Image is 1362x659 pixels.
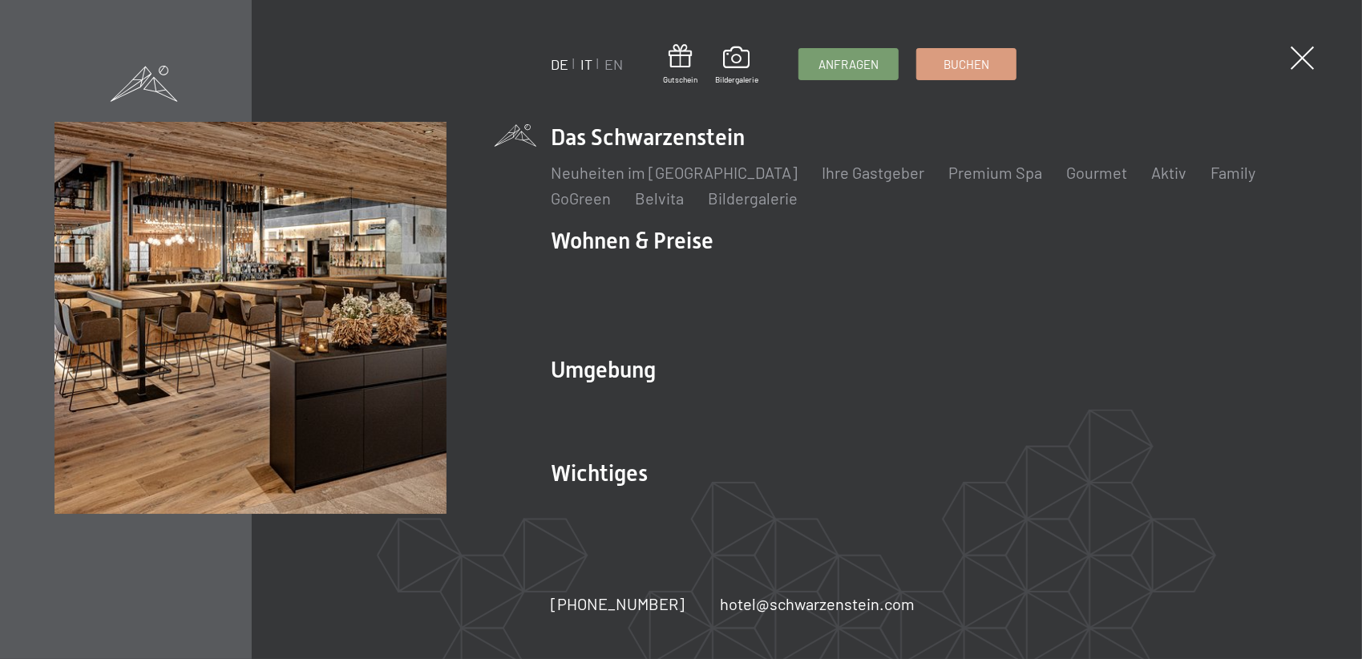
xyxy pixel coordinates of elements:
span: Buchen [944,56,989,73]
span: Bildergalerie [715,74,758,85]
a: Gutschein [663,44,697,85]
a: Bildergalerie [715,46,758,85]
a: EN [604,55,623,73]
a: DE [551,55,568,73]
a: Anfragen [799,49,898,79]
a: GoGreen [551,188,611,208]
a: hotel@schwarzenstein.com [720,592,915,615]
span: Gutschein [663,74,697,85]
a: Gourmet [1066,163,1127,182]
a: Bildergalerie [708,188,798,208]
a: Aktiv [1151,163,1186,182]
a: Buchen [917,49,1016,79]
a: Belvita [635,188,684,208]
a: Ihre Gastgeber [822,163,924,182]
a: Neuheiten im [GEOGRAPHIC_DATA] [551,163,798,182]
a: IT [580,55,592,73]
a: Family [1210,163,1255,182]
span: Anfragen [818,56,879,73]
a: [PHONE_NUMBER] [551,592,685,615]
a: Premium Spa [948,163,1042,182]
span: [PHONE_NUMBER] [551,594,685,613]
